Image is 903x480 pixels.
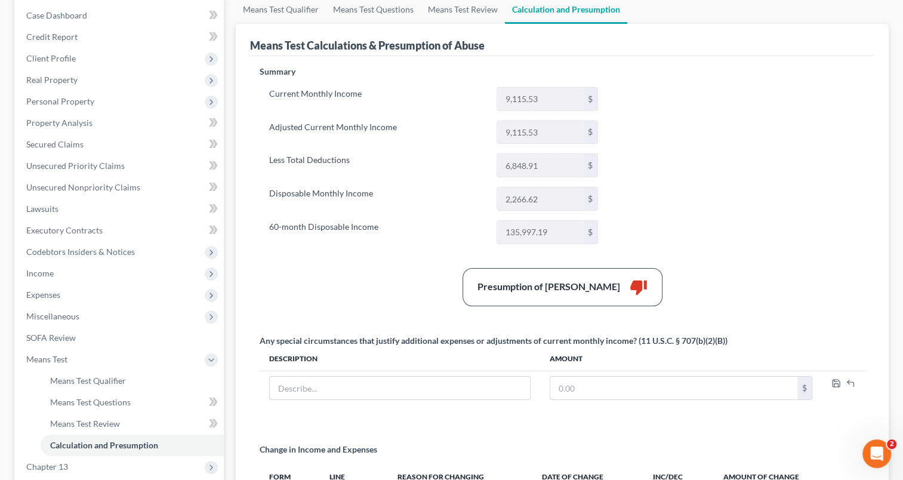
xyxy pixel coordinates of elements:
span: Unsecured Nonpriority Claims [26,182,140,192]
a: Secured Claims [17,134,224,155]
label: 60-month Disposable Income [263,220,491,244]
label: Current Monthly Income [263,87,491,111]
input: 0.00 [497,88,583,110]
span: 2 [887,439,896,449]
a: Means Test Questions [41,392,224,413]
p: Change in Income and Expenses [260,444,377,456]
a: SOFA Review [17,327,224,349]
span: Income [26,268,54,278]
th: Description [260,347,540,371]
span: Calculation and Presumption [50,440,158,450]
a: Case Dashboard [17,5,224,26]
span: Unsecured Priority Claims [26,161,125,171]
a: Calculation and Presumption [41,435,224,456]
div: $ [583,88,597,110]
span: Means Test Questions [50,397,131,407]
label: Disposable Monthly Income [263,187,491,211]
label: Less Total Deductions [263,153,491,177]
span: Means Test Qualifier [50,376,126,386]
input: 0.00 [497,187,583,210]
a: Credit Report [17,26,224,48]
span: Expenses [26,290,60,300]
div: $ [583,221,597,244]
iframe: Intercom live chat [862,439,891,468]
div: $ [583,187,597,210]
div: $ [797,377,812,399]
th: Amount [540,347,822,371]
div: $ [583,121,597,144]
span: Codebtors Insiders & Notices [26,247,135,257]
p: Summary [260,66,608,78]
a: Executory Contracts [17,220,224,241]
input: 0.00 [497,154,583,177]
span: Real Property [26,75,78,85]
span: Executory Contracts [26,225,103,235]
span: Personal Property [26,96,94,106]
span: SOFA Review [26,333,76,343]
a: Unsecured Nonpriority Claims [17,177,224,198]
input: 0.00 [497,221,583,244]
span: Case Dashboard [26,10,87,20]
a: Property Analysis [17,112,224,134]
span: Lawsuits [26,204,58,214]
span: Chapter 13 [26,461,68,472]
span: Credit Report [26,32,78,42]
span: Miscellaneous [26,311,79,321]
input: 0.00 [550,377,797,399]
span: Secured Claims [26,139,84,149]
div: Presumption of [PERSON_NAME] [477,280,620,294]
a: Means Test Qualifier [41,370,224,392]
div: Means Test Calculations & Presumption of Abuse [250,38,485,53]
input: 0.00 [497,121,583,144]
span: Means Test [26,354,67,364]
div: $ [583,154,597,177]
i: thumb_down [630,278,648,296]
span: Client Profile [26,53,76,63]
span: Means Test Review [50,419,120,429]
span: Property Analysis [26,118,93,128]
input: Describe... [270,377,530,399]
div: Any special circumstances that justify additional expenses or adjustments of current monthly inco... [260,335,728,347]
a: Unsecured Priority Claims [17,155,224,177]
a: Means Test Review [41,413,224,435]
a: Lawsuits [17,198,224,220]
label: Adjusted Current Monthly Income [263,121,491,144]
